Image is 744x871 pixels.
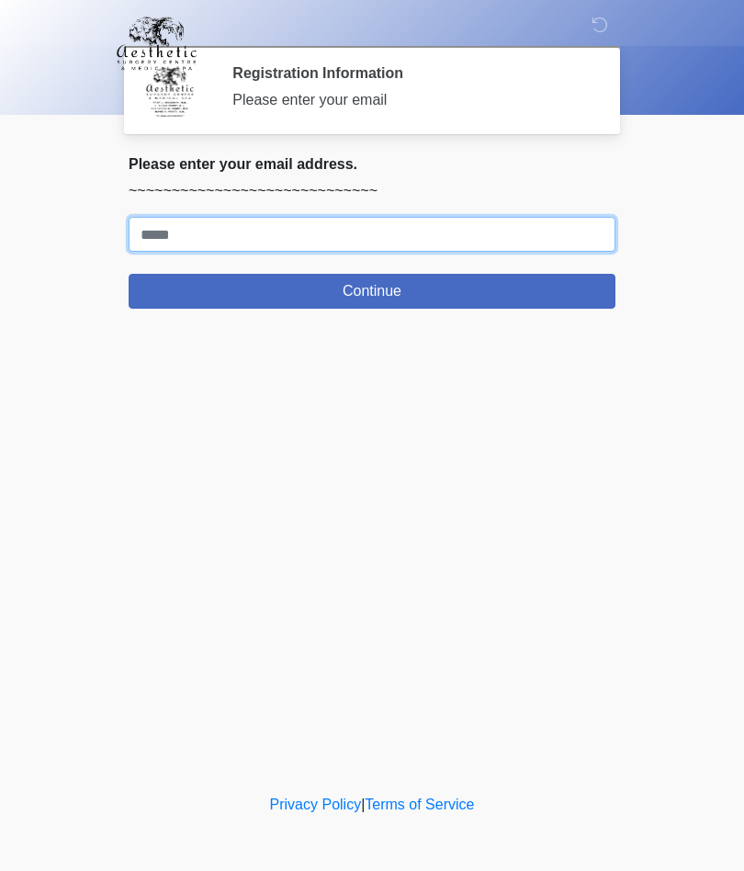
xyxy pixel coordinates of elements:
[365,797,474,812] a: Terms of Service
[129,180,615,202] p: ~~~~~~~~~~~~~~~~~~~~~~~~~~~~~
[129,155,615,173] h2: Please enter your email address.
[142,64,197,119] img: Agent Avatar
[361,797,365,812] a: |
[270,797,362,812] a: Privacy Policy
[232,89,588,111] div: Please enter your email
[110,14,203,73] img: Aesthetic Surgery Centre, PLLC Logo
[129,274,615,309] button: Continue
